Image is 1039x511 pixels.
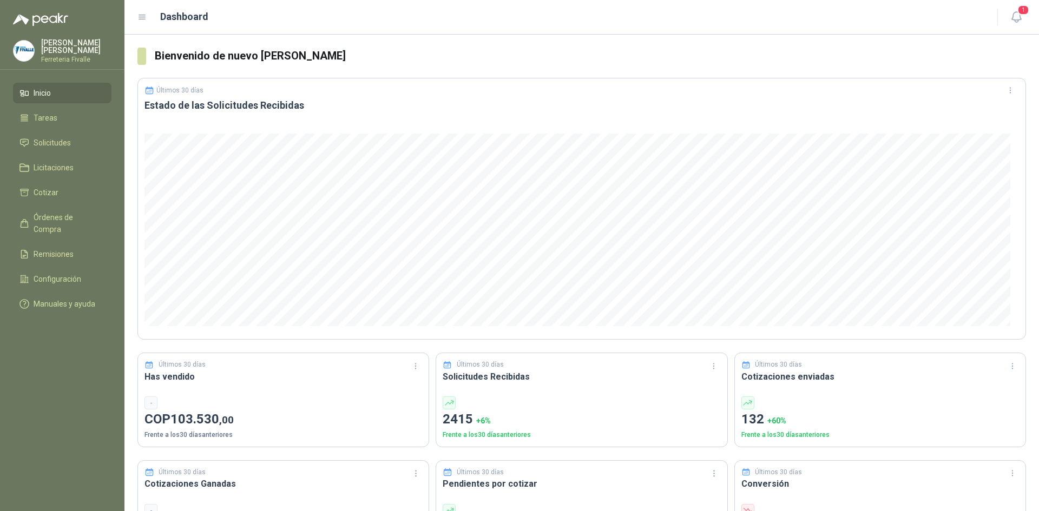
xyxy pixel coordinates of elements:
span: 103.530 [170,412,234,427]
p: Frente a los 30 días anteriores [741,430,1019,440]
h3: Has vendido [144,370,422,383]
a: Inicio [13,83,111,103]
h3: Conversión [741,477,1019,490]
div: - [144,396,157,409]
h3: Estado de las Solicitudes Recibidas [144,99,1019,112]
a: Manuales y ayuda [13,294,111,314]
a: Cotizar [13,182,111,203]
p: Frente a los 30 días anteriores [443,430,720,440]
span: Remisiones [34,248,74,260]
span: + 6 % [476,416,491,425]
a: Licitaciones [13,157,111,178]
span: ,00 [219,414,234,426]
span: + 60 % [767,416,786,425]
span: Inicio [34,87,51,99]
p: Últimos 30 días [755,467,802,477]
span: Configuración [34,273,81,285]
span: Licitaciones [34,162,74,174]
p: Ferreteria Fivalle [41,56,111,63]
p: Últimos 30 días [159,360,206,370]
img: Company Logo [14,41,34,61]
p: Últimos 30 días [156,87,203,94]
p: Últimos 30 días [159,467,206,477]
p: [PERSON_NAME] [PERSON_NAME] [41,39,111,54]
h3: Cotizaciones enviadas [741,370,1019,383]
h3: Cotizaciones Ganadas [144,477,422,490]
p: 2415 [443,409,720,430]
span: Tareas [34,112,57,124]
span: 1 [1017,5,1029,15]
span: Solicitudes [34,137,71,149]
p: COP [144,409,422,430]
a: Remisiones [13,244,111,264]
h3: Bienvenido de nuevo [PERSON_NAME] [155,48,1026,64]
a: Órdenes de Compra [13,207,111,240]
h3: Pendientes por cotizar [443,477,720,490]
p: 132 [741,409,1019,430]
h3: Solicitudes Recibidas [443,370,720,383]
span: Cotizar [34,187,58,198]
p: Últimos 30 días [457,360,504,370]
p: Últimos 30 días [755,360,802,370]
span: Manuales y ayuda [34,298,95,310]
a: Tareas [13,108,111,128]
p: Últimos 30 días [457,467,504,477]
span: Órdenes de Compra [34,211,101,235]
a: Solicitudes [13,132,111,153]
p: Frente a los 30 días anteriores [144,430,422,440]
h1: Dashboard [160,9,208,24]
button: 1 [1007,8,1026,27]
a: Configuración [13,269,111,289]
img: Logo peakr [13,13,68,26]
